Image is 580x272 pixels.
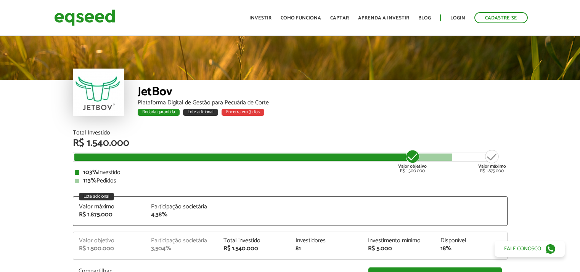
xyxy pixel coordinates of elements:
[495,241,565,257] a: Fale conosco
[79,193,114,200] div: Lote adicional
[296,246,357,252] div: 81
[73,130,508,136] div: Total Investido
[368,246,429,252] div: R$ 5.000
[151,212,212,218] div: 4,38%
[478,163,506,170] strong: Valor máximo
[83,167,98,178] strong: 103%
[474,12,528,23] a: Cadastre-se
[222,109,264,116] div: Encerra em 3 dias
[296,238,357,244] div: Investidores
[358,16,409,21] a: Aprenda a investir
[151,238,212,244] div: Participação societária
[54,8,115,28] img: EqSeed
[138,109,180,116] div: Rodada garantida
[418,16,431,21] a: Blog
[79,246,140,252] div: R$ 1.500.000
[281,16,321,21] a: Como funciona
[368,238,429,244] div: Investimento mínimo
[440,238,501,244] div: Disponível
[398,149,427,173] div: R$ 1.500.000
[223,238,284,244] div: Total investido
[83,176,96,186] strong: 113%
[79,212,140,218] div: R$ 1.875.000
[223,246,284,252] div: R$ 1.540.000
[151,246,212,252] div: 3,504%
[249,16,272,21] a: Investir
[79,204,140,210] div: Valor máximo
[398,163,427,170] strong: Valor objetivo
[79,238,140,244] div: Valor objetivo
[75,178,506,184] div: Pedidos
[138,86,508,100] div: JetBov
[183,109,218,116] div: Lote adicional
[73,138,508,148] div: R$ 1.540.000
[151,204,212,210] div: Participação societária
[478,149,506,173] div: R$ 1.875.000
[450,16,465,21] a: Login
[330,16,349,21] a: Captar
[138,100,508,106] div: Plataforma Digital de Gestão para Pecuária de Corte
[75,170,506,176] div: Investido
